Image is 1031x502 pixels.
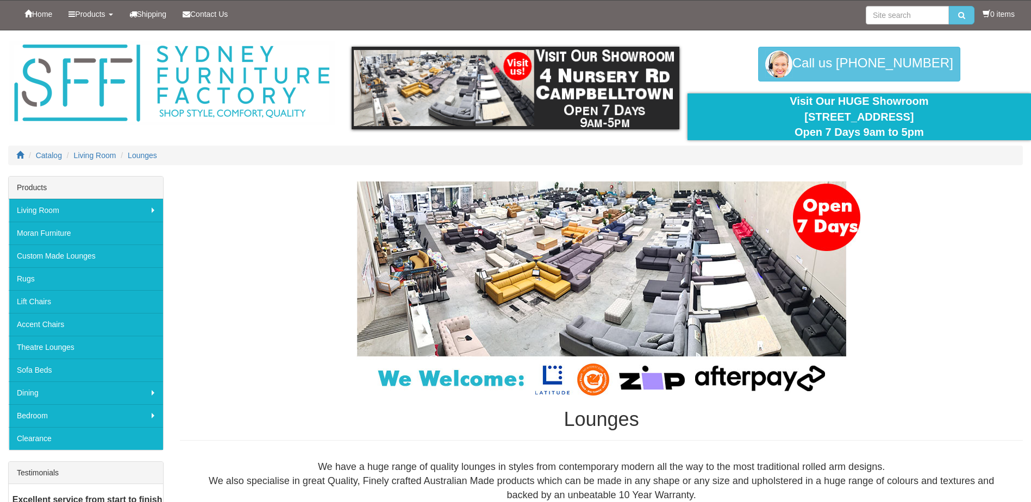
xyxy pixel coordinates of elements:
a: Contact Us [174,1,236,28]
img: showroom.gif [352,47,679,129]
a: Rugs [9,267,163,290]
span: Contact Us [190,10,228,18]
h1: Lounges [180,409,1023,430]
a: Products [60,1,121,28]
a: Custom Made Lounges [9,244,163,267]
a: Home [16,1,60,28]
a: Dining [9,381,163,404]
a: Bedroom [9,404,163,427]
div: Testimonials [9,462,163,484]
a: Catalog [36,151,62,160]
a: Moran Furniture [9,222,163,244]
a: Clearance [9,427,163,450]
div: Visit Our HUGE Showroom [STREET_ADDRESS] Open 7 Days 9am to 5pm [696,93,1023,140]
a: Lounges [128,151,157,160]
a: Living Room [9,199,163,222]
a: Lift Chairs [9,290,163,313]
img: Sydney Furniture Factory [9,41,335,125]
span: Home [32,10,52,18]
a: Living Room [74,151,116,160]
div: Products [9,177,163,199]
span: Shipping [137,10,167,18]
a: Theatre Lounges [9,336,163,359]
li: 0 items [983,9,1015,20]
a: Sofa Beds [9,359,163,381]
a: Accent Chairs [9,313,163,336]
a: Shipping [121,1,175,28]
input: Site search [866,6,949,24]
img: Lounges [330,181,873,398]
span: Products [75,10,105,18]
